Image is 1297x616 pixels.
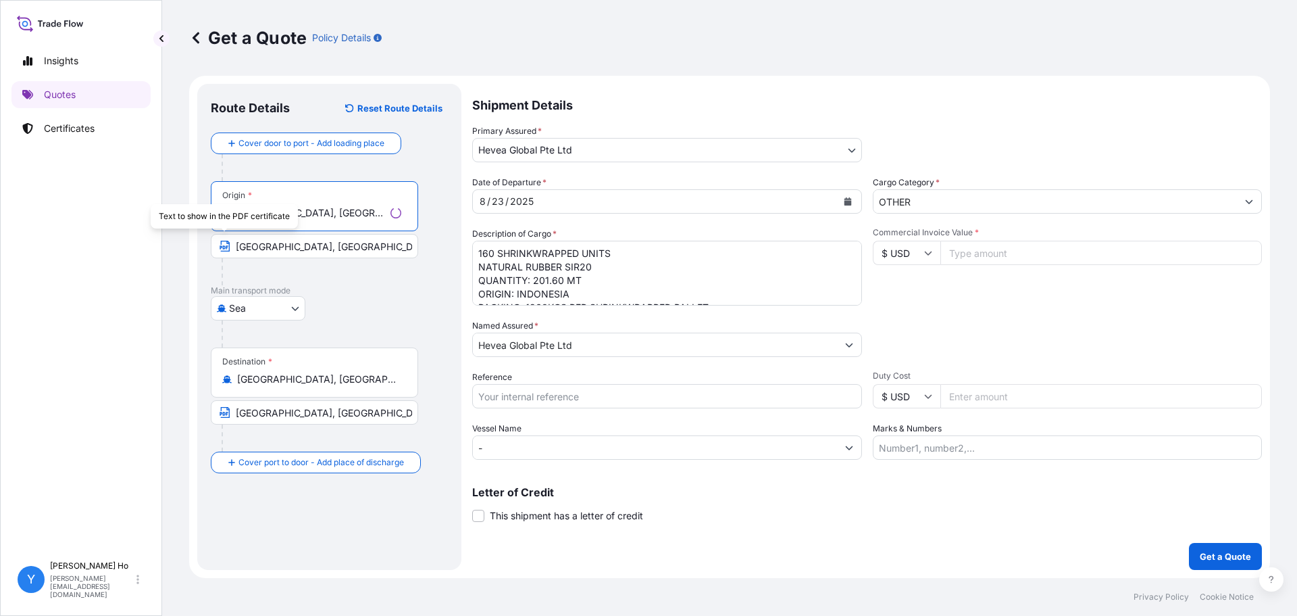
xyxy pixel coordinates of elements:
[837,435,861,460] button: Show suggestions
[44,54,78,68] p: Insights
[472,384,862,408] input: Your internal reference
[50,561,134,571] p: [PERSON_NAME] Ho
[11,81,151,108] a: Quotes
[940,241,1263,265] input: Type amount
[873,227,1263,238] span: Commercial Invoice Value
[50,574,134,598] p: [PERSON_NAME][EMAIL_ADDRESS][DOMAIN_NAME]
[44,88,76,101] p: Quotes
[211,452,421,473] button: Cover port to door - Add place of discharge
[1200,550,1251,563] p: Get a Quote
[1200,592,1254,602] a: Cookie Notice
[478,193,487,210] div: month,
[238,137,384,150] span: Cover door to port - Add loading place
[472,124,542,138] span: Primary Assured
[837,191,859,212] button: Calendar
[222,190,252,201] div: Origin
[478,143,572,157] span: Hevea Global Pte Ltd
[357,101,442,115] p: Reset Route Details
[237,373,401,386] input: Destination
[222,356,272,367] div: Destination
[338,97,448,119] button: Reset Route Details
[873,435,1263,460] input: Number1, number2,...
[1189,543,1262,570] button: Get a Quote
[211,100,290,116] p: Route Details
[211,296,305,321] button: Select transport
[472,487,1262,498] p: Letter of Credit
[390,208,401,218] div: Loading
[473,333,837,357] input: Full name
[472,138,862,162] button: Hevea Global Pte Ltd
[472,84,1262,124] p: Shipment Details
[490,193,505,210] div: day,
[472,176,546,189] span: Date of Departure
[505,193,509,210] div: /
[211,234,418,258] input: Text to appear on certificate
[873,371,1263,381] span: Duty Cost
[11,47,151,74] a: Insights
[11,115,151,142] a: Certificates
[472,319,538,333] label: Named Assured
[472,241,862,306] textarea: 160 SHRINKWRAPPED UNITS NATURAL RUBBER SIR20 QUANTITY: 201.60 MT ORIGIN: INDONESIA PACKING: 1260K...
[473,435,837,460] input: Type to search vessel name or IMO
[837,333,861,357] button: Show suggestions
[1134,592,1189,602] a: Privacy Policy
[940,384,1263,408] input: Enter amount
[1237,189,1261,214] button: Show suggestions
[44,122,95,135] p: Certificates
[873,422,942,435] label: Marks & Numbers
[487,193,490,210] div: /
[472,371,512,384] label: Reference
[873,189,1238,214] input: Select a commodity type
[312,31,371,45] p: Policy Details
[189,27,307,49] p: Get a Quote
[27,573,35,586] span: Y
[873,176,940,189] label: Cargo Category
[211,400,418,425] input: Text to appear on certificate
[211,285,448,296] p: Main transport mode
[472,227,557,241] label: Description of Cargo
[229,302,246,315] span: Sea
[237,206,385,220] input: Origin
[490,509,643,523] span: This shipment has a letter of credit
[472,422,522,435] label: Vessel Name
[238,456,404,469] span: Cover port to door - Add place of discharge
[151,204,298,229] div: Text to show in the PDF certificate
[509,193,535,210] div: year,
[211,133,401,154] button: Cover door to port - Add loading place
